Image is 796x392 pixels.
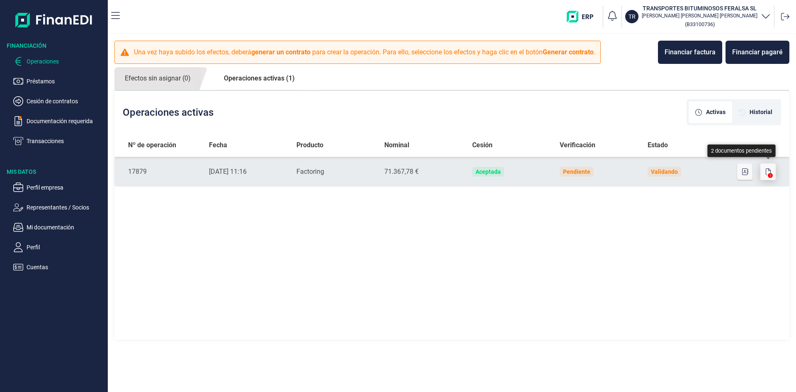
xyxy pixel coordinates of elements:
div: [object Object] [689,101,732,123]
p: Cesión de contratos [27,96,104,106]
div: Pendiente [563,168,590,175]
button: Operaciones [13,56,104,66]
p: TR [629,12,636,21]
div: Factoring [296,167,371,177]
div: Validando [651,168,678,175]
p: Perfil empresa [27,183,104,192]
p: Préstamos [27,76,104,86]
button: TRTRANSPORTES BITUMINOSOS FERALSA SL[PERSON_NAME] [PERSON_NAME] [PERSON_NAME](B33100736) [625,4,771,29]
p: Operaciones [27,56,104,66]
span: Nominal [384,140,409,150]
div: Financiar pagaré [732,47,783,57]
div: [DATE] 11:16 [209,167,284,177]
div: Financiar factura [665,47,716,57]
button: Transacciones [13,136,104,146]
h2: Operaciones activas [123,107,214,118]
button: Perfil [13,242,104,252]
button: Cuentas [13,262,104,272]
button: Préstamos [13,76,104,86]
button: Financiar pagaré [726,41,789,64]
button: Cesión de contratos [13,96,104,106]
span: Nº de operación [128,140,176,150]
div: Aceptada [476,168,501,175]
p: Perfil [27,242,104,252]
span: Activas [706,108,726,117]
b: generar un contrato [251,48,311,56]
p: [PERSON_NAME] [PERSON_NAME] [PERSON_NAME] [642,12,757,19]
a: Efectos sin asignar (0) [114,67,201,90]
img: erp [567,11,599,22]
span: Historial [750,108,772,117]
div: [object Object] [732,101,779,123]
span: Fecha [209,140,227,150]
img: Logo de aplicación [15,7,93,33]
div: 2 documentos pendientes [707,144,776,157]
p: Mi documentación [27,222,104,232]
p: Una vez haya subido los efectos, deberá para crear la operación. Para ello, seleccione los efecto... [134,47,595,57]
a: Operaciones activas (1) [214,67,305,90]
div: 71.367,78 € [384,167,459,177]
button: Perfil empresa [13,183,104,192]
button: Mi documentación [13,222,104,232]
h3: TRANSPORTES BITUMINOSOS FERALSA SL [642,4,757,12]
button: Representantes / Socios [13,202,104,212]
small: Copiar cif [685,21,715,27]
p: Documentación requerida [27,116,104,126]
span: Verificación [560,140,595,150]
span: Cesión [472,140,493,150]
span: Producto [296,140,323,150]
b: Generar contrato [543,48,594,56]
button: Financiar factura [658,41,722,64]
button: Documentación requerida [13,116,104,126]
div: 17879 [128,167,196,177]
span: Estado [648,140,668,150]
p: Transacciones [27,136,104,146]
p: Cuentas [27,262,104,272]
p: Representantes / Socios [27,202,104,212]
